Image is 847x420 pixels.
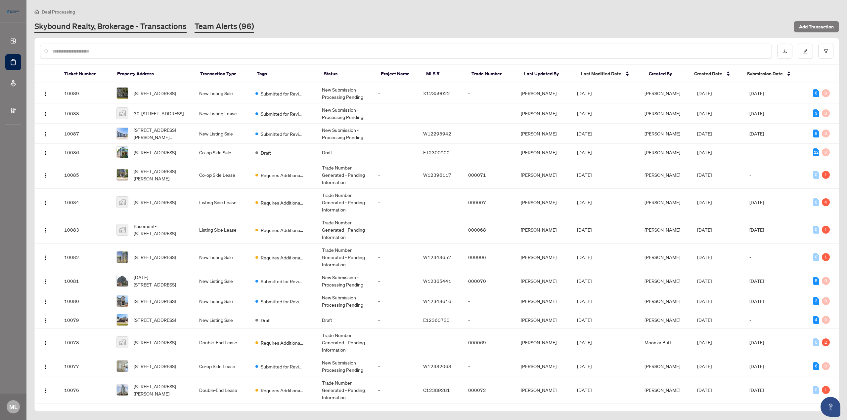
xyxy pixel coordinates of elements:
[40,197,51,208] button: Logo
[798,44,813,59] button: edit
[515,271,572,291] td: [PERSON_NAME]
[117,384,128,396] img: thumbnail-img
[799,21,834,32] span: Add Transaction
[813,198,819,206] div: 0
[59,103,111,124] td: 10088
[747,70,783,77] span: Submission Date
[822,316,830,324] div: 0
[134,126,188,141] span: [STREET_ADDRESS][PERSON_NAME][PERSON_NAME]
[744,356,808,376] td: [DATE]
[644,65,689,83] th: Created By
[515,83,572,103] td: [PERSON_NAME]
[117,88,128,99] img: thumbnail-img
[777,44,792,59] button: download
[117,337,128,348] img: thumbnail-img
[261,90,304,97] span: Submitted for Review
[40,128,51,139] button: Logo
[813,226,819,234] div: 0
[645,90,680,96] span: [PERSON_NAME]
[645,387,680,393] span: [PERSON_NAME]
[59,161,111,189] td: 10085
[463,291,515,311] td: -
[515,216,572,244] td: [PERSON_NAME]
[261,130,304,137] span: Submitted for Review
[43,318,48,323] img: Logo
[34,10,39,14] span: home
[645,363,680,369] span: [PERSON_NAME]
[645,317,680,323] span: [PERSON_NAME]
[694,70,722,77] span: Created Date
[43,200,48,206] img: Logo
[261,339,304,346] span: Requires Additional Docs
[577,254,592,260] span: [DATE]
[261,110,304,117] span: Submitted for Review
[577,227,592,233] span: [DATE]
[134,274,188,288] span: [DATE][STREET_ADDRESS]
[423,317,450,323] span: E12360730
[803,49,808,54] span: edit
[463,311,515,329] td: -
[261,172,304,179] span: Requires Additional Docs
[577,131,592,136] span: [DATE]
[134,168,188,182] span: [STREET_ADDRESS][PERSON_NAME]
[319,65,375,83] th: Status
[373,144,418,161] td: -
[40,224,51,235] button: Logo
[59,376,111,404] td: 10076
[742,65,806,83] th: Submission Date
[423,363,451,369] span: W12382068
[463,189,515,216] td: 000007
[43,388,48,393] img: Logo
[5,8,21,15] img: logo
[463,376,515,404] td: 000072
[423,149,450,155] span: E12300900
[43,91,48,96] img: Logo
[373,161,418,189] td: -
[194,189,250,216] td: Listing Side Lease
[40,296,51,306] button: Logo
[515,356,572,376] td: [PERSON_NAME]
[744,124,808,144] td: [DATE]
[194,311,250,329] td: New Listing Sale
[813,386,819,394] div: 0
[261,278,304,285] span: Submitted for Review
[515,161,572,189] td: [PERSON_NAME]
[194,329,250,356] td: Double-End Lease
[515,291,572,311] td: [PERSON_NAME]
[117,108,128,119] img: thumbnail-img
[194,356,250,376] td: Co-op Side Lease
[59,83,111,103] td: 10089
[744,103,808,124] td: [DATE]
[697,363,712,369] span: [DATE]
[43,364,48,369] img: Logo
[645,254,680,260] span: [PERSON_NAME]
[645,227,680,233] span: [PERSON_NAME]
[117,314,128,325] img: thumbnail-img
[515,189,572,216] td: [PERSON_NAME]
[59,356,111,376] td: 10077
[317,144,373,161] td: Draft
[194,124,250,144] td: New Listing Sale
[697,298,712,304] span: [DATE]
[463,83,515,103] td: -
[818,44,833,59] button: filter
[134,199,176,206] span: [STREET_ADDRESS]
[373,83,418,103] td: -
[645,149,680,155] span: [PERSON_NAME]
[423,90,450,96] span: X12359022
[134,90,176,97] span: [STREET_ADDRESS]
[134,149,176,156] span: [STREET_ADDRESS]
[261,254,304,261] span: Requires Additional Docs
[194,376,250,404] td: Double-End Lease
[577,172,592,178] span: [DATE]
[317,329,373,356] td: Trade Number Generated - Pending Information
[373,216,418,244] td: -
[317,291,373,311] td: New Submission - Processing Pending
[744,329,808,356] td: [DATE]
[195,21,254,33] a: Team Alerts (96)
[59,291,111,311] td: 10080
[134,297,176,305] span: [STREET_ADDRESS]
[463,356,515,376] td: -
[813,171,819,179] div: 0
[317,161,373,189] td: Trade Number Generated - Pending Information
